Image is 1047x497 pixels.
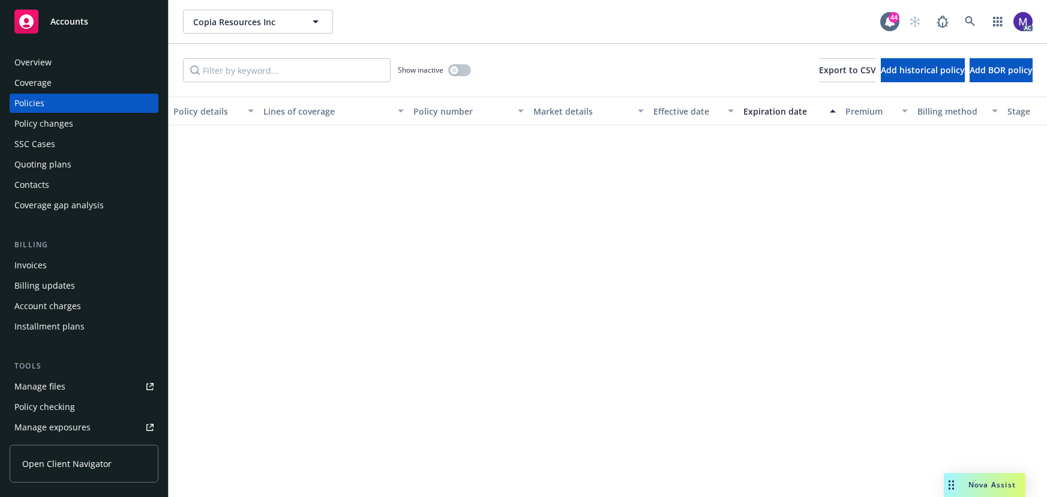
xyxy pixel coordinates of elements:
span: Nova Assist [968,480,1016,490]
div: Manage exposures [14,418,91,437]
a: Account charges [10,297,158,316]
button: Market details [529,97,649,125]
div: Policy changes [14,114,73,133]
button: Nova Assist [944,473,1025,497]
button: Add historical policy [881,58,965,82]
div: Installment plans [14,317,85,336]
a: Quoting plans [10,155,158,174]
input: Filter by keyword... [183,58,391,82]
span: Add historical policy [881,64,965,76]
a: Switch app [986,10,1010,34]
div: Policy number [413,105,511,118]
a: Manage files [10,377,158,396]
div: Expiration date [743,105,823,118]
div: Lines of coverage [263,105,391,118]
a: Policies [10,94,158,113]
span: Export to CSV [819,64,876,76]
button: Lines of coverage [259,97,409,125]
div: Premium [845,105,895,118]
a: Policy changes [10,114,158,133]
div: Account charges [14,297,81,316]
a: Accounts [10,5,158,38]
span: Copia Resources Inc [193,16,297,28]
a: Coverage [10,73,158,92]
button: Premium [841,97,913,125]
div: Policies [14,94,44,113]
div: SSC Cases [14,134,55,154]
div: Billing updates [14,276,75,295]
a: Billing updates [10,276,158,295]
button: Expiration date [739,97,841,125]
div: Billing method [917,105,985,118]
a: Policy checking [10,397,158,417]
a: Invoices [10,256,158,275]
span: Open Client Navigator [22,457,112,470]
button: Billing method [913,97,1003,125]
div: Manage files [14,377,65,396]
div: Quoting plans [14,155,71,174]
button: Effective date [649,97,739,125]
button: Policy details [169,97,259,125]
div: Coverage [14,73,52,92]
a: Report a Bug [931,10,955,34]
button: Policy number [409,97,529,125]
a: Contacts [10,175,158,194]
div: Effective date [653,105,721,118]
a: Manage exposures [10,418,158,437]
button: Export to CSV [819,58,876,82]
div: Invoices [14,256,47,275]
span: Show inactive [398,65,443,75]
div: Billing [10,239,158,251]
div: 44 [889,12,899,23]
div: Policy details [173,105,241,118]
a: Installment plans [10,317,158,336]
a: SSC Cases [10,134,158,154]
div: Policy checking [14,397,75,417]
a: Start snowing [903,10,927,34]
a: Coverage gap analysis [10,196,158,215]
img: photo [1013,12,1033,31]
span: Add BOR policy [970,64,1033,76]
div: Contacts [14,175,49,194]
div: Tools [10,360,158,372]
button: Copia Resources Inc [183,10,333,34]
a: Overview [10,53,158,72]
button: Add BOR policy [970,58,1033,82]
div: Drag to move [944,473,959,497]
span: Accounts [50,17,88,26]
div: Overview [14,53,52,72]
div: Stage [1007,105,1045,118]
div: Coverage gap analysis [14,196,104,215]
a: Search [958,10,982,34]
div: Market details [533,105,631,118]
